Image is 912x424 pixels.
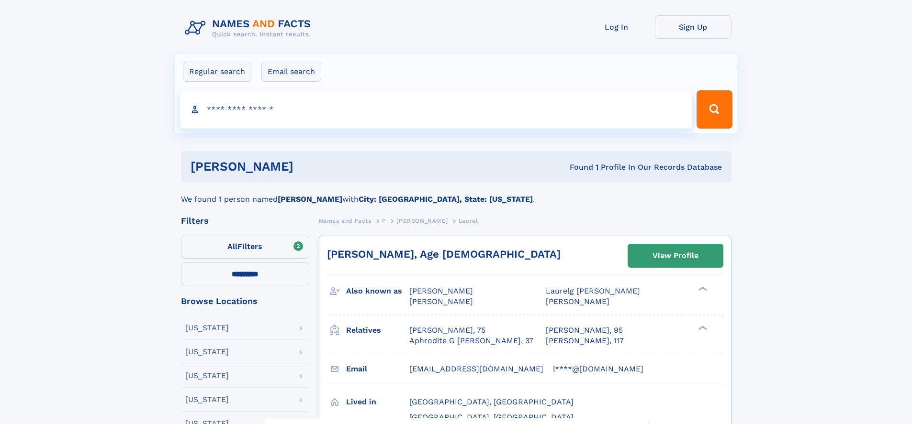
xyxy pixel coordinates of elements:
span: [PERSON_NAME] [396,217,448,224]
a: Log In [578,15,655,39]
h3: Also known as [346,283,409,299]
a: [PERSON_NAME], 75 [409,325,485,336]
button: Search Button [697,90,732,129]
span: [PERSON_NAME] [409,297,473,306]
span: [PERSON_NAME] [409,286,473,295]
h3: Email [346,361,409,377]
span: Laurelg [PERSON_NAME] [546,286,640,295]
a: [PERSON_NAME], Age [DEMOGRAPHIC_DATA] [327,248,561,260]
span: [GEOGRAPHIC_DATA], [GEOGRAPHIC_DATA] [409,397,574,406]
img: Logo Names and Facts [181,15,319,41]
a: [PERSON_NAME], 95 [546,325,623,336]
span: [PERSON_NAME] [546,297,609,306]
div: ❯ [696,325,708,331]
span: Laurel [459,217,478,224]
div: View Profile [653,245,698,267]
label: Regular search [183,62,251,82]
label: Email search [261,62,321,82]
div: Found 1 Profile In Our Records Database [431,162,722,173]
span: [EMAIL_ADDRESS][DOMAIN_NAME] [409,364,543,373]
div: [US_STATE] [185,396,229,403]
div: [US_STATE] [185,372,229,380]
span: All [227,242,237,251]
input: search input [180,90,693,129]
span: [GEOGRAPHIC_DATA], [GEOGRAPHIC_DATA] [409,413,574,422]
h3: Relatives [346,322,409,338]
a: Sign Up [655,15,732,39]
h1: [PERSON_NAME] [191,161,432,173]
div: [US_STATE] [185,324,229,332]
div: We found 1 person named with . [181,182,732,205]
div: Browse Locations [181,297,309,305]
a: View Profile [628,244,723,267]
label: Filters [181,236,309,259]
a: Names and Facts [319,215,372,227]
div: ❯ [696,286,708,292]
span: F [382,217,386,224]
b: City: [GEOGRAPHIC_DATA], State: [US_STATE] [359,195,533,204]
div: [US_STATE] [185,348,229,356]
a: [PERSON_NAME] [396,215,448,227]
div: Filters [181,217,309,225]
h3: Lived in [346,394,409,410]
a: [PERSON_NAME], 117 [546,336,624,346]
b: [PERSON_NAME] [278,195,342,204]
a: F [382,215,386,227]
a: Aphrodite G [PERSON_NAME], 37 [409,336,533,346]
